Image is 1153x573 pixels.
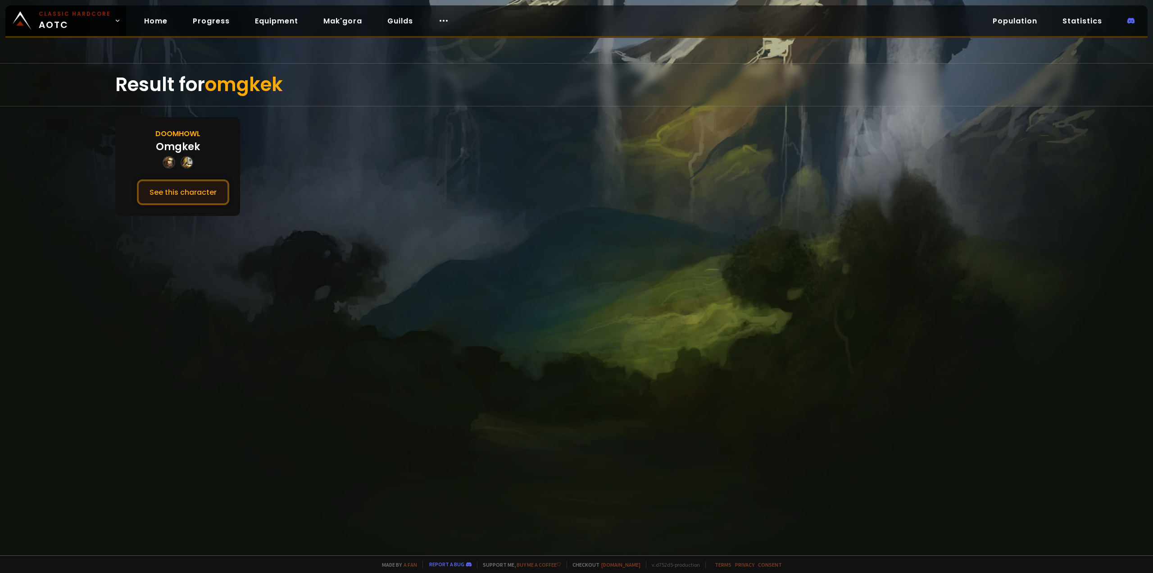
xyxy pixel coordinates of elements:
[1055,12,1109,30] a: Statistics
[567,561,640,568] span: Checkout
[477,561,561,568] span: Support me,
[985,12,1044,30] a: Population
[5,5,126,36] a: Classic HardcoreAOTC
[715,561,731,568] a: Terms
[115,64,1038,106] div: Result for
[137,12,175,30] a: Home
[646,561,700,568] span: v. d752d5 - production
[380,12,420,30] a: Guilds
[248,12,305,30] a: Equipment
[156,139,200,154] div: Omgkek
[735,561,754,568] a: Privacy
[316,12,369,30] a: Mak'gora
[377,561,417,568] span: Made by
[186,12,237,30] a: Progress
[601,561,640,568] a: [DOMAIN_NAME]
[404,561,417,568] a: a fan
[517,561,561,568] a: Buy me a coffee
[39,10,111,32] span: AOTC
[758,561,782,568] a: Consent
[39,10,111,18] small: Classic Hardcore
[155,128,200,139] div: Doomhowl
[429,561,464,568] a: Report a bug
[137,179,229,205] button: See this character
[205,71,283,98] span: omgkek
